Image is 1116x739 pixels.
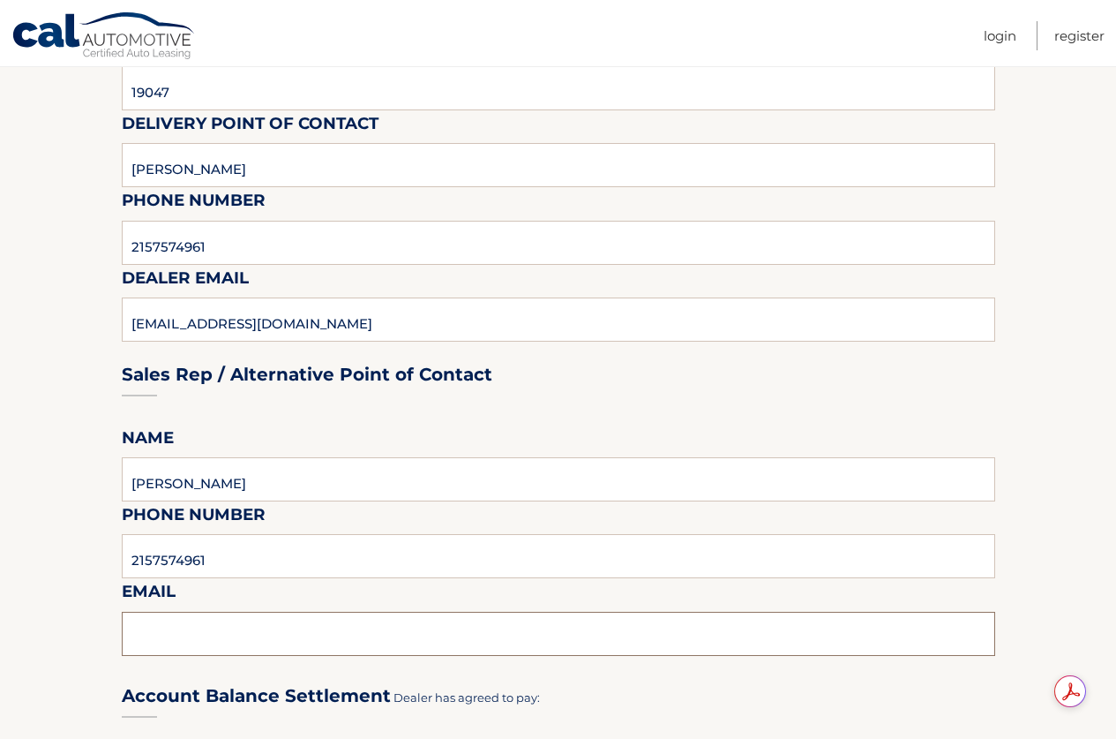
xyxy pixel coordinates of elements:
a: Register [1054,21,1105,50]
span: Dealer has agreed to pay: [393,690,540,705]
label: Name [122,425,174,457]
label: Phone Number [122,187,266,220]
label: Email [122,578,176,611]
label: Phone Number [122,501,266,534]
label: Delivery Point of Contact [122,110,378,143]
h3: Account Balance Settlement [122,685,391,707]
a: Cal Automotive [11,11,197,63]
label: Dealer Email [122,265,249,298]
a: Login [984,21,1016,50]
h3: Sales Rep / Alternative Point of Contact [122,364,492,386]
